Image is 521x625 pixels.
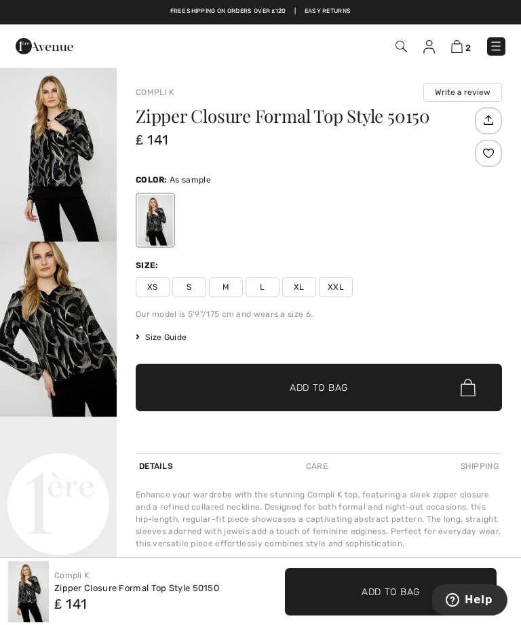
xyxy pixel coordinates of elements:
div: Shipping [457,454,502,478]
div: Care [303,454,331,478]
div: Zipper Closure Formal Top Style 50150 [54,582,219,595]
img: Menu [489,39,503,53]
span: M [209,277,243,297]
span: S [172,277,206,297]
span: 2 [465,43,471,53]
img: Search [395,41,407,52]
h1: Zipper Closure Formal Top Style 50150 [136,107,471,125]
span: XXL [319,277,353,297]
span: Size Guide [136,331,187,343]
button: Add to Bag [136,364,502,411]
button: Add to Bag [285,568,497,615]
a: Easy Returns [305,7,351,16]
span: Color: [136,175,168,185]
span: XS [136,277,170,297]
a: Free shipping on orders over ₤120 [170,7,286,16]
a: 2 [451,39,471,54]
button: Write a review [423,83,502,102]
img: 1ère Avenue [16,33,73,60]
div: Size: [136,259,161,271]
img: Shopping Bag [451,40,463,53]
a: 1ère Avenue [16,40,73,52]
img: Zipper Closure Formal Top Style 50150 [8,561,49,622]
img: Share [477,109,499,132]
span: XL [282,277,316,297]
span: ₤ 141 [136,132,169,148]
div: Details [136,454,176,478]
a: Compli K [136,88,174,97]
div: Our model is 5'9"/175 cm and wears a size 6. [136,308,502,320]
span: Add to Bag [290,381,348,395]
span: Add to Bag [362,584,420,599]
span: As sample [170,175,211,185]
div: Enhance your wardrobe with the stunning Compli K top, featuring a sleek zipper closure and a refi... [136,489,502,550]
span: L [246,277,279,297]
iframe: Opens a widget where you can find more information [432,584,507,618]
a: Compli K [54,571,89,580]
div: As sample [138,195,173,246]
span: ₤ 141 [54,596,88,612]
span: | [294,7,296,16]
img: Bag.svg [461,379,476,396]
img: My Info [423,40,435,54]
